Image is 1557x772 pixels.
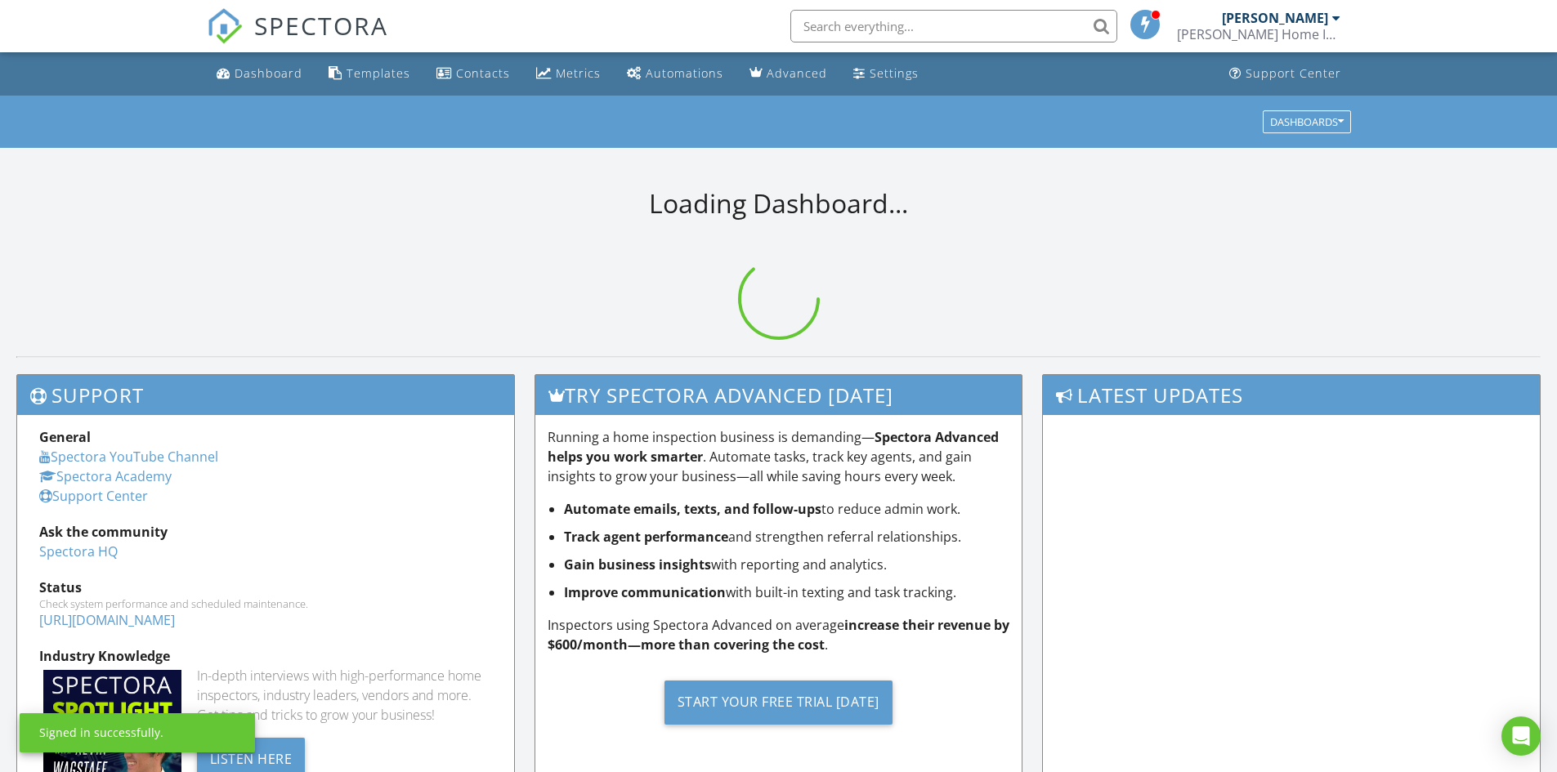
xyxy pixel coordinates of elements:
div: Industry Knowledge [39,646,492,666]
a: Spectora Academy [39,467,172,485]
div: Ask the community [39,522,492,542]
div: Contacts [456,65,510,81]
a: Spectora HQ [39,542,118,560]
strong: increase their revenue by $600/month—more than covering the cost [548,616,1009,654]
h3: Try spectora advanced [DATE] [535,375,1022,415]
a: Support Center [39,487,148,505]
li: to reduce admin work. [564,499,1010,519]
a: Settings [847,59,925,89]
span: SPECTORA [254,8,388,42]
a: SPECTORA [207,22,388,56]
div: Metrics [556,65,601,81]
strong: Track agent performance [564,528,728,546]
li: and strengthen referral relationships. [564,527,1010,547]
h3: Support [17,375,514,415]
div: Dashboard [235,65,302,81]
div: In-depth interviews with high-performance home inspectors, industry leaders, vendors and more. Ge... [197,666,492,725]
a: Listen Here [197,749,306,767]
a: Advanced [743,59,834,89]
li: with reporting and analytics. [564,555,1010,574]
div: Dashboards [1270,116,1344,127]
a: Spectora YouTube Channel [39,448,218,466]
strong: Gain business insights [564,556,711,573]
a: [URL][DOMAIN_NAME] [39,611,175,629]
strong: Automate emails, texts, and follow-ups [564,500,821,518]
input: Search everything... [790,10,1117,42]
button: Dashboards [1263,110,1351,133]
a: Start Your Free Trial [DATE] [548,667,1010,737]
img: The Best Home Inspection Software - Spectora [207,8,243,44]
a: Templates [322,59,417,89]
div: Support Center [1246,65,1341,81]
a: Dashboard [210,59,309,89]
p: Running a home inspection business is demanding— . Automate tasks, track key agents, and gain ins... [548,427,1010,486]
li: with built-in texting and task tracking. [564,582,1010,602]
strong: Spectora Advanced helps you work smarter [548,428,999,466]
div: Settings [870,65,919,81]
div: [PERSON_NAME] [1222,10,1328,26]
strong: General [39,428,91,446]
div: Templates [347,65,410,81]
p: Inspectors using Spectora Advanced on average . [548,615,1010,654]
div: Frisbie Home Inspection [1177,26,1340,42]
div: Check system performance and scheduled maintenance. [39,597,492,610]
a: Contacts [430,59,517,89]
div: Automations [646,65,723,81]
div: Open Intercom Messenger [1501,716,1541,756]
div: Start Your Free Trial [DATE] [664,681,893,725]
div: Status [39,578,492,597]
div: Signed in successfully. [39,725,163,741]
div: Advanced [767,65,827,81]
strong: Improve communication [564,583,726,601]
h3: Latest Updates [1043,375,1540,415]
a: Support Center [1223,59,1348,89]
a: Metrics [530,59,607,89]
a: Automations (Basic) [620,59,730,89]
